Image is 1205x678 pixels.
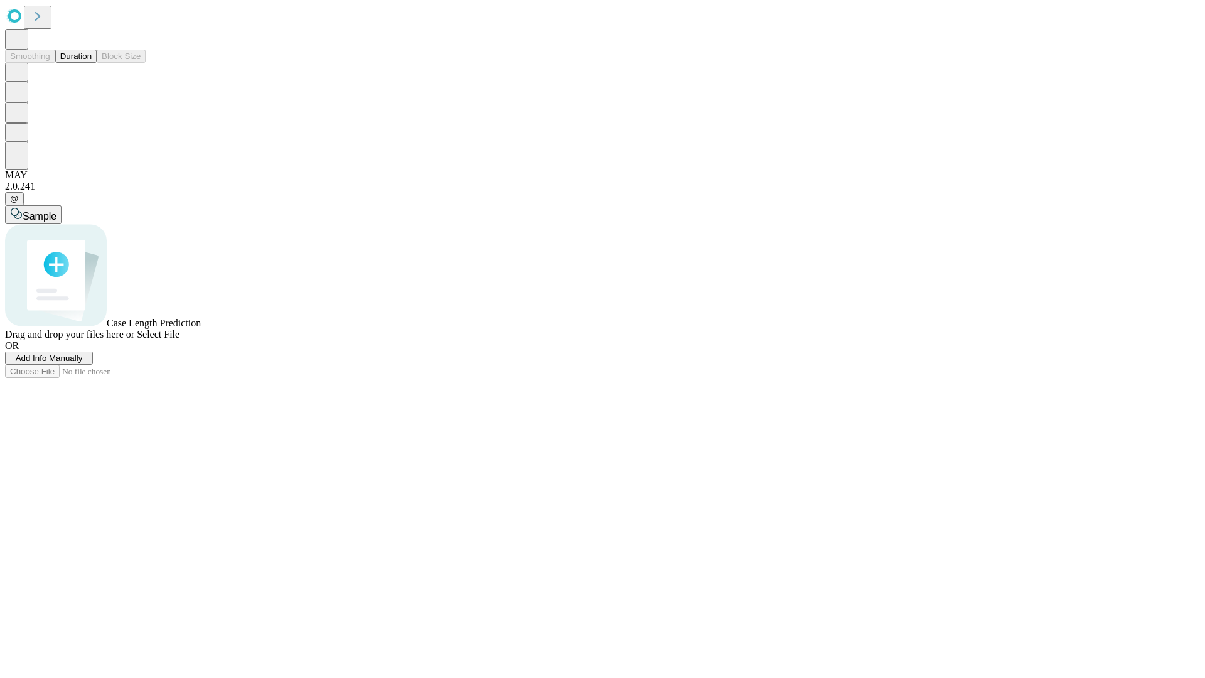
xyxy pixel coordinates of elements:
[5,169,1200,181] div: MAY
[5,50,55,63] button: Smoothing
[137,329,179,340] span: Select File
[55,50,97,63] button: Duration
[10,194,19,203] span: @
[5,340,19,351] span: OR
[5,205,62,224] button: Sample
[5,329,134,340] span: Drag and drop your files here or
[5,192,24,205] button: @
[16,353,83,363] span: Add Info Manually
[23,211,56,222] span: Sample
[5,181,1200,192] div: 2.0.241
[97,50,146,63] button: Block Size
[5,352,93,365] button: Add Info Manually
[107,318,201,328] span: Case Length Prediction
